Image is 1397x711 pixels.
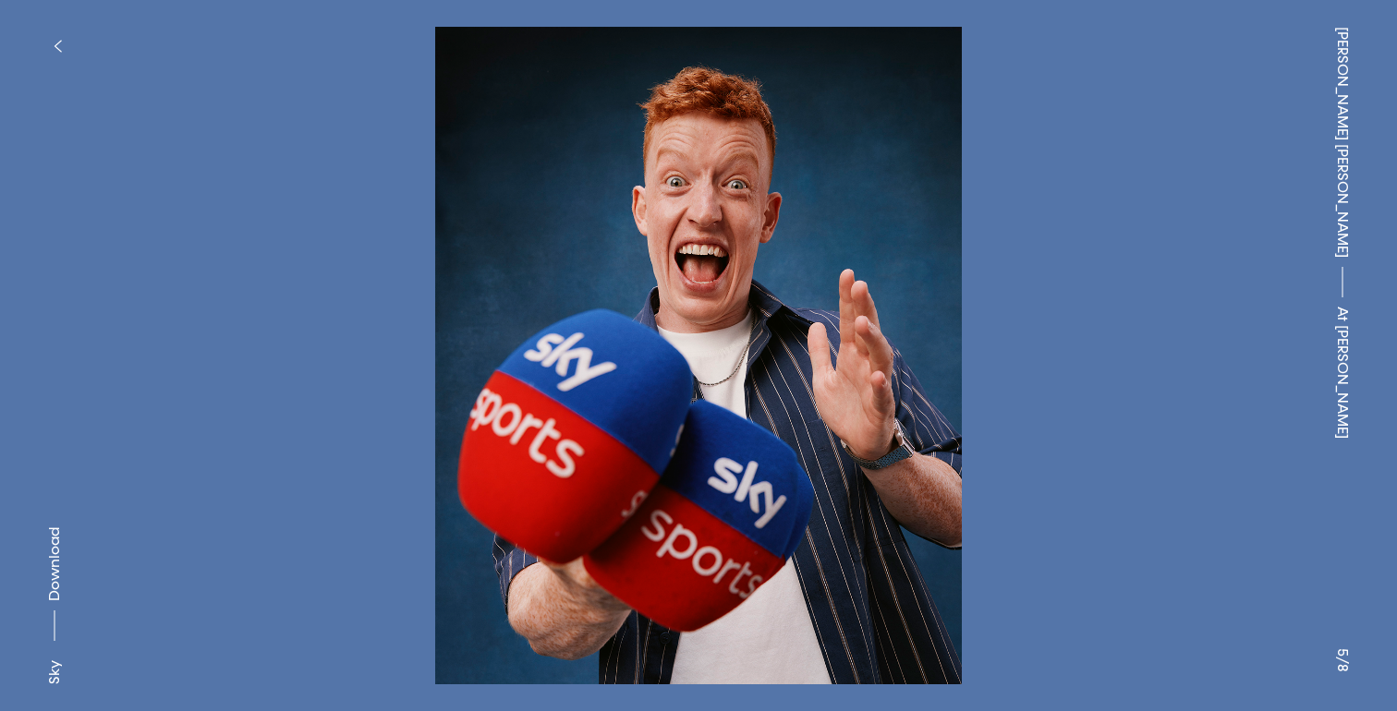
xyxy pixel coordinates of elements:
[1331,307,1354,439] span: At [PERSON_NAME]
[43,660,66,684] div: Sky
[45,527,64,601] span: Download
[43,527,66,650] button: Download asset
[1331,27,1354,258] a: [PERSON_NAME] [PERSON_NAME]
